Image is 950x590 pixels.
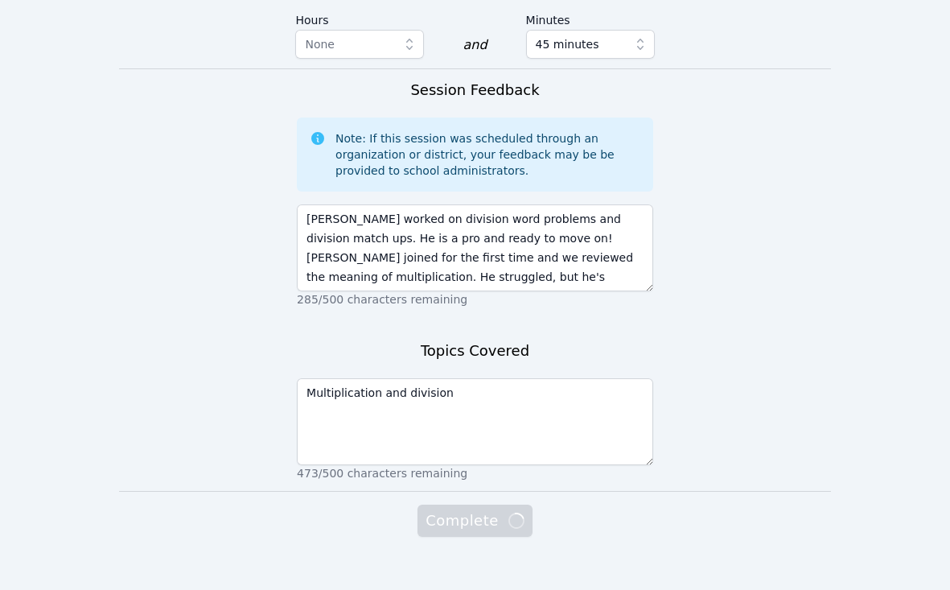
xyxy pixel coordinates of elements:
button: 45 minutes [526,30,655,59]
button: Complete [417,505,532,537]
span: Complete [426,510,524,532]
textarea: Multiplication and division [297,378,653,465]
h3: Topics Covered [421,340,529,362]
label: Hours [295,6,424,30]
span: None [305,38,335,51]
p: 473/500 characters remaining [297,465,653,481]
div: Note: If this session was scheduled through an organization or district, your feedback may be be ... [335,130,640,179]
h3: Session Feedback [410,79,539,101]
textarea: [PERSON_NAME] worked on division word problems and division match ups. He is a pro and ready to m... [297,204,653,291]
label: Minutes [526,6,655,30]
span: 45 minutes [536,35,599,54]
div: and [463,35,487,55]
p: 285/500 characters remaining [297,291,653,307]
button: None [295,30,424,59]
